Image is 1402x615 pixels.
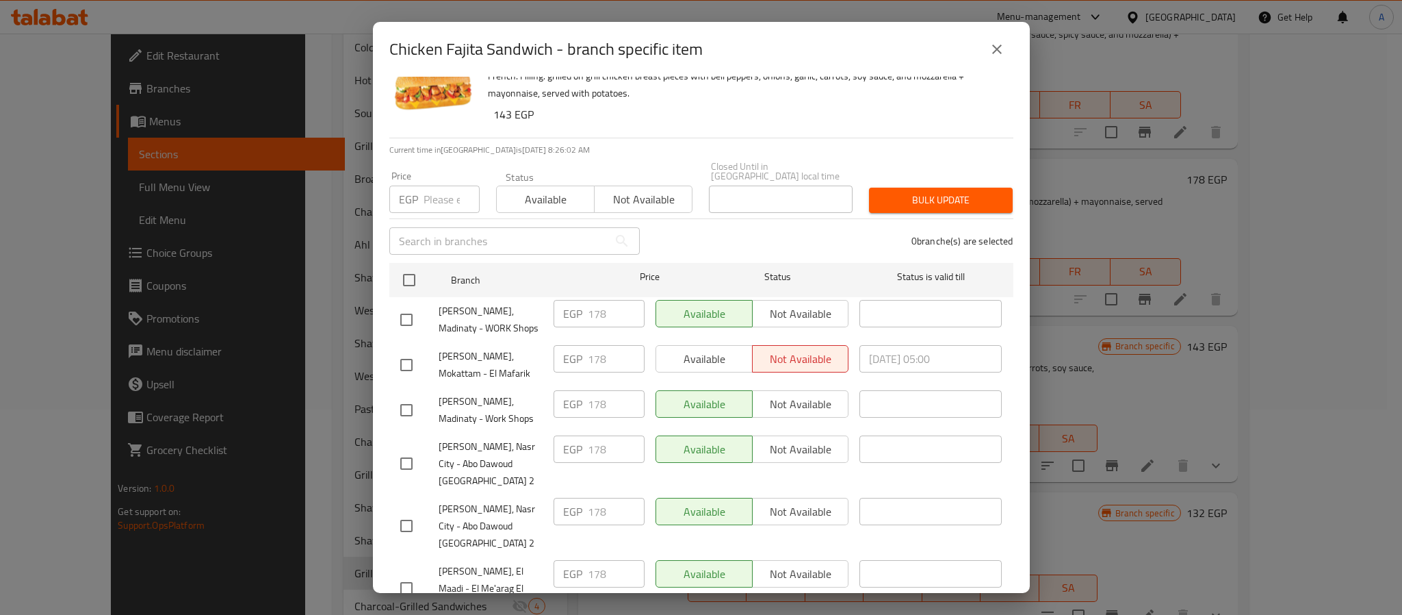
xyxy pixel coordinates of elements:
span: [PERSON_NAME], El Maadi - El Me'arag El Soufly [439,563,543,614]
input: Please enter price [588,345,645,373]
h2: Chicken Fajita Sandwich - branch specific item [389,38,703,60]
input: Search in branches [389,227,608,255]
span: Available [502,190,589,210]
p: EGP [399,191,418,208]
p: 0 branche(s) are selected [911,234,1013,248]
input: Please enter price [588,390,645,418]
span: [PERSON_NAME], Madinaty - Work Shops [439,393,543,427]
p: EGP [563,396,582,412]
span: Price [604,268,695,286]
img: Chicken Fajita Sandwich [389,45,477,132]
span: [PERSON_NAME], Mokattam - El Mafarik [439,348,543,382]
span: Bulk update [880,192,1002,209]
span: [PERSON_NAME], Madinaty - WORK Shops [439,303,543,337]
button: Available [496,186,595,213]
span: Not available [600,190,687,210]
span: Branch [451,272,593,289]
button: Not available [594,186,692,213]
p: EGP [563,503,582,520]
p: EGP [563,566,582,582]
input: Please enter price [588,498,645,525]
p: Current time in [GEOGRAPHIC_DATA] is [DATE] 8:26:02 AM [389,144,1013,156]
p: French. Filling: grilled on grill chicken breast pieces with bell peppers, onions, garlic, carrot... [488,68,1002,102]
p: EGP [563,441,582,457]
input: Please enter price [588,436,645,463]
span: Status is valid till [859,268,1002,286]
button: Bulk update [869,188,1013,213]
button: close [981,33,1013,66]
span: Status [706,268,848,286]
input: Please enter price [588,560,645,588]
input: Please enter price [424,186,480,213]
span: [PERSON_NAME], Nasr City - Abo Dawoud [GEOGRAPHIC_DATA] 2 [439,438,543,490]
input: Please enter price [588,300,645,327]
p: EGP [563,305,582,322]
span: [PERSON_NAME], Nasr City - Abo Dawoud [GEOGRAPHIC_DATA] 2 [439,501,543,552]
p: EGP [563,351,582,367]
h6: 143 EGP [493,105,1002,124]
